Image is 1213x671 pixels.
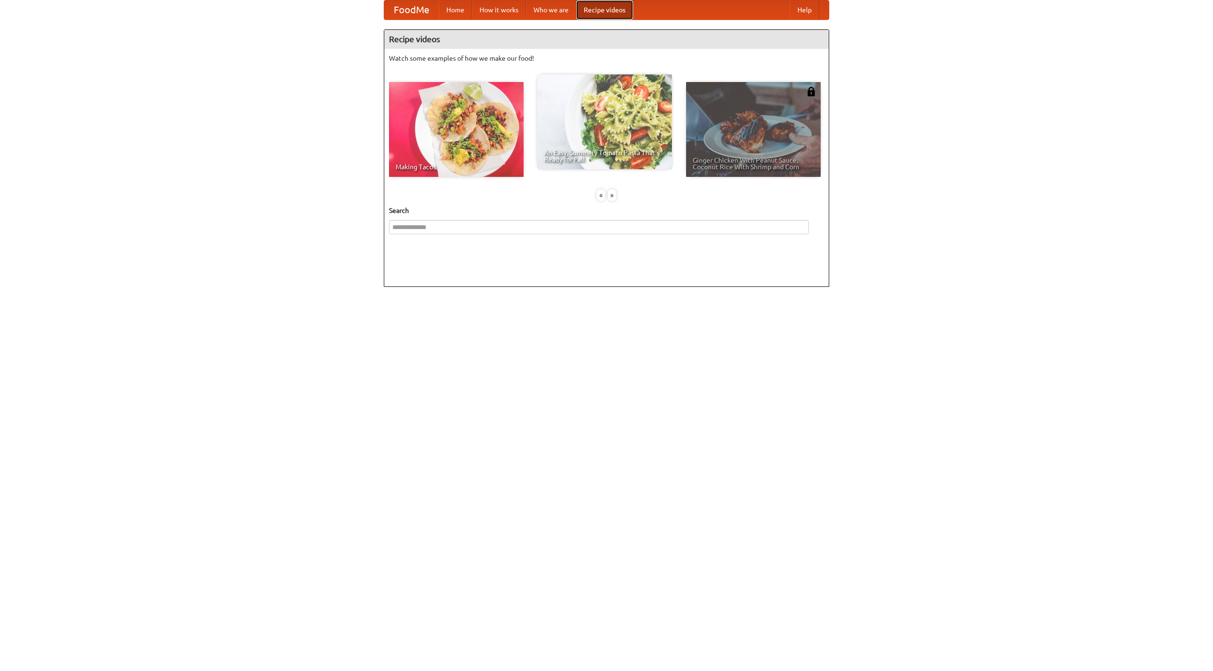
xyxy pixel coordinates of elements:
a: Making Tacos [389,82,524,177]
a: Recipe videos [576,0,633,19]
a: FoodMe [384,0,439,19]
span: Making Tacos [396,164,517,170]
a: How it works [472,0,526,19]
span: An Easy, Summery Tomato Pasta That's Ready for Fall [544,149,665,163]
h5: Search [389,206,824,215]
a: Who we are [526,0,576,19]
a: An Easy, Summery Tomato Pasta That's Ready for Fall [537,74,672,169]
h4: Recipe videos [384,30,829,49]
div: « [597,189,605,201]
p: Watch some examples of how we make our food! [389,54,824,63]
a: Home [439,0,472,19]
div: » [608,189,616,201]
img: 483408.png [806,87,816,96]
a: Help [790,0,819,19]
